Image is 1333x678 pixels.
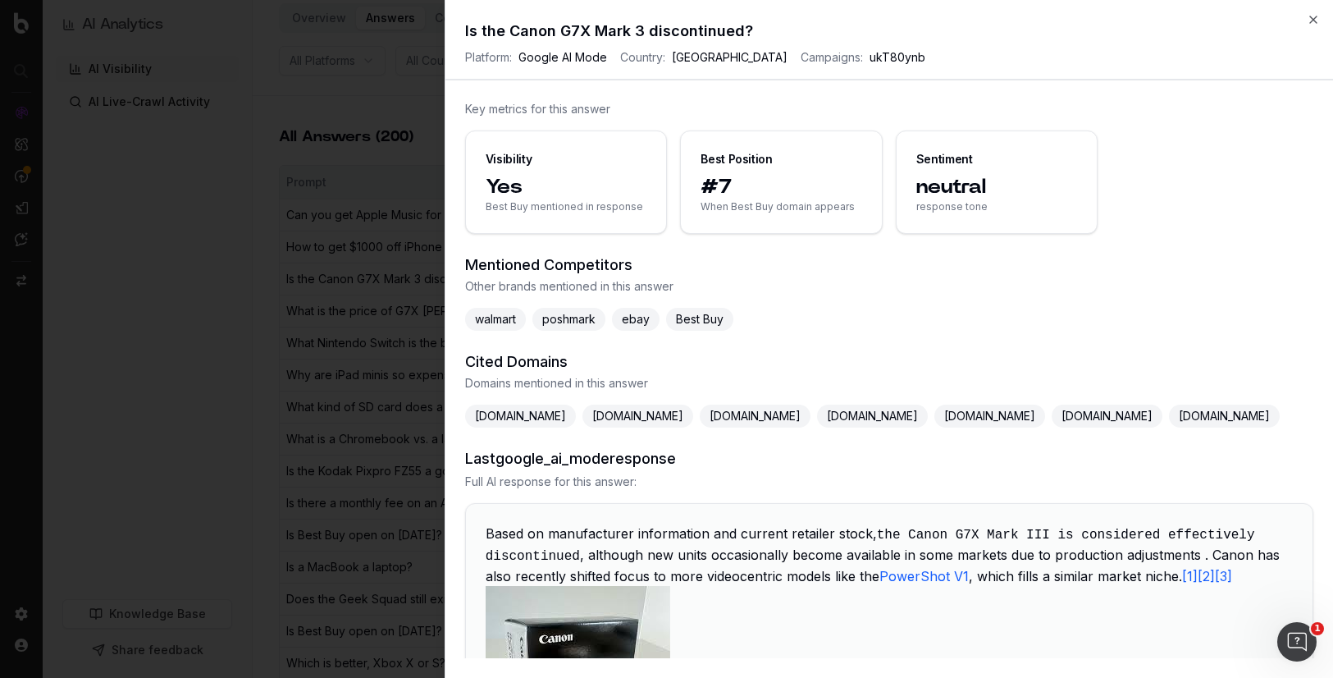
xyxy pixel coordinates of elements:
[612,308,660,331] span: ebay
[620,49,665,66] span: Country:
[700,405,810,428] span: [DOMAIN_NAME]
[582,405,693,428] span: [DOMAIN_NAME]
[486,151,532,167] div: Visibility
[701,200,862,213] span: When Best Buy domain appears
[465,308,526,331] span: walmart
[672,49,787,66] span: [GEOGRAPHIC_DATA]
[817,405,928,428] span: [DOMAIN_NAME]
[465,350,1313,373] h3: Cited Domains
[1311,622,1324,635] span: 1
[465,101,1313,117] span: Key metrics for this answer
[486,200,647,213] span: Best Buy mentioned in response
[916,151,973,167] div: Sentiment
[486,528,1255,564] code: the Canon G7X Mark III is considered effectively discontinued
[701,151,772,167] div: Best Position
[465,254,1313,277] h3: Mentioned Competitors
[870,49,925,66] span: ukT80ynb
[532,308,605,331] span: poshmark
[801,49,863,66] span: Campaigns:
[1277,622,1317,662] iframe: Intercom live chat
[465,278,1313,295] span: Other brands mentioned in this answer
[486,174,647,200] span: Yes
[518,49,607,66] span: Google AI Mode
[1169,405,1280,428] span: [DOMAIN_NAME]
[465,405,576,428] span: [DOMAIN_NAME]
[1052,405,1162,428] span: [DOMAIN_NAME]
[1198,568,1215,584] a: [2]
[1182,568,1198,584] a: [1]
[486,524,1293,586] p: Based on manufacturer information and current retailer stock, , although new units occasionally b...
[879,568,969,584] a: PowerShot V1
[934,405,1045,428] span: [DOMAIN_NAME]
[666,308,733,331] span: Best Buy
[465,49,512,66] span: Platform:
[465,447,1313,470] h3: Last google_ai_mode response
[916,174,1078,200] span: neutral
[465,474,1313,490] span: Full AI response for this answer:
[465,375,1313,392] span: Domains mentioned in this answer
[916,200,1078,213] span: response tone
[701,174,862,200] span: #7
[465,20,1313,43] h2: Is the Canon G7X Mark 3 discontinued?
[1215,568,1232,584] a: [3]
